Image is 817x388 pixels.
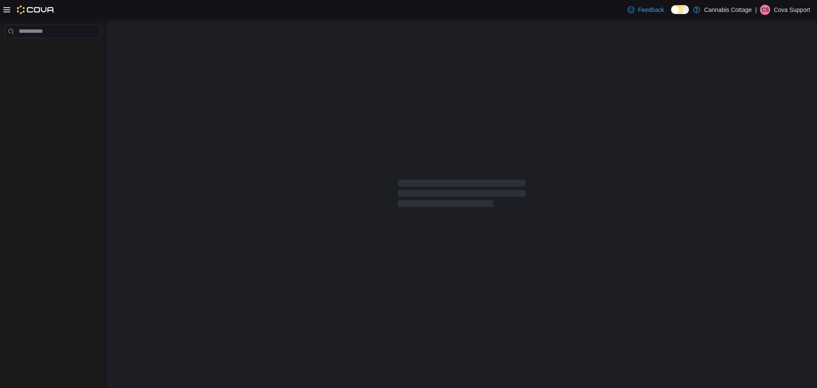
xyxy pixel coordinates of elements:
span: Loading [398,181,526,209]
p: | [755,5,757,15]
span: Feedback [638,6,664,14]
p: Cova Support [774,5,810,15]
input: Dark Mode [671,5,689,14]
a: Feedback [624,1,667,18]
p: Cannabis Cottage [704,5,752,15]
div: Cova Support [760,5,770,15]
img: Cova [17,6,55,14]
nav: Complex example [5,40,100,60]
span: CS [762,5,769,15]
